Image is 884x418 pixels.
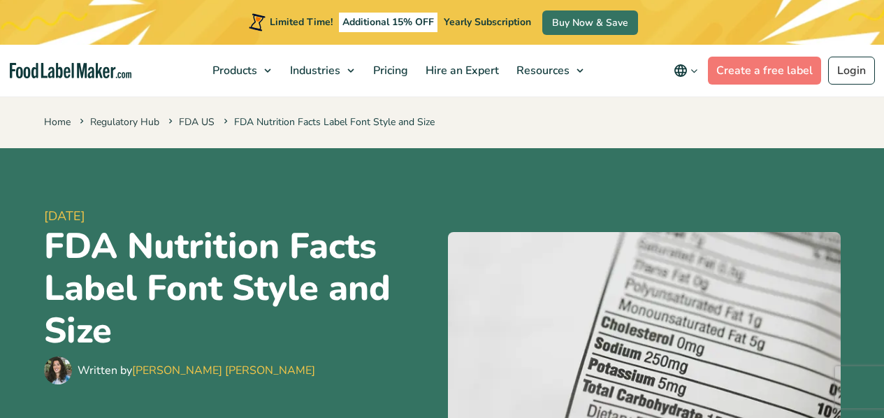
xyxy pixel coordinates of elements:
span: Resources [512,63,571,78]
a: FDA US [179,115,215,129]
a: Hire an Expert [417,45,505,96]
h1: FDA Nutrition Facts Label Font Style and Size [44,226,437,353]
a: Home [44,115,71,129]
span: Industries [286,63,342,78]
span: Yearly Subscription [444,15,531,29]
span: Pricing [369,63,410,78]
a: Pricing [365,45,414,96]
a: Buy Now & Save [542,10,638,35]
div: Written by [78,362,315,379]
span: Additional 15% OFF [339,13,437,32]
a: Products [204,45,278,96]
a: Regulatory Hub [90,115,159,129]
span: Limited Time! [270,15,333,29]
span: FDA Nutrition Facts Label Font Style and Size [221,115,435,129]
a: [PERSON_NAME] [PERSON_NAME] [132,363,315,378]
span: Hire an Expert [421,63,500,78]
a: Login [828,57,875,85]
a: Industries [282,45,361,96]
img: Maria Abi Hanna - Food Label Maker [44,356,72,384]
span: [DATE] [44,207,437,226]
a: Create a free label [708,57,821,85]
span: Products [208,63,259,78]
a: Resources [508,45,590,96]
